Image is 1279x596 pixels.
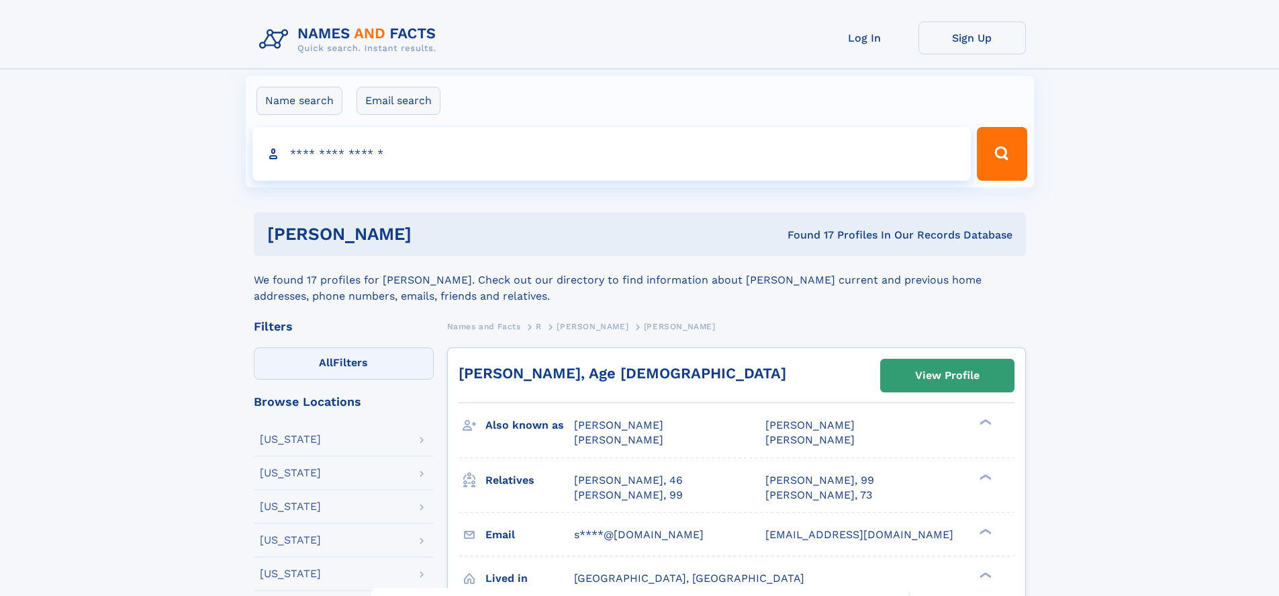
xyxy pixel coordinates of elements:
span: [PERSON_NAME] [765,433,855,446]
div: [US_STATE] [260,468,321,478]
div: Found 17 Profiles In Our Records Database [600,228,1012,243]
label: Email search [357,87,440,115]
a: [PERSON_NAME], 99 [765,473,874,488]
a: [PERSON_NAME], 99 [574,488,683,503]
div: ❯ [976,472,992,481]
div: ❯ [976,570,992,579]
div: We found 17 profiles for [PERSON_NAME]. Check out our directory to find information about [PERSON... [254,256,1026,304]
span: [PERSON_NAME] [574,419,663,431]
a: [PERSON_NAME], Age [DEMOGRAPHIC_DATA] [459,365,786,382]
span: All [319,356,333,369]
span: [PERSON_NAME] [557,322,628,331]
div: ❯ [976,527,992,536]
h3: Also known as [485,414,574,437]
label: Filters [254,347,434,380]
a: Sign Up [918,22,1026,54]
a: Log In [811,22,918,54]
button: Search Button [977,127,1027,181]
span: [EMAIL_ADDRESS][DOMAIN_NAME] [765,528,953,541]
span: R [536,322,542,331]
label: Name search [256,87,342,115]
a: R [536,318,542,335]
span: [GEOGRAPHIC_DATA], [GEOGRAPHIC_DATA] [574,572,804,585]
div: Filters [254,321,434,333]
div: ❯ [976,418,992,427]
a: [PERSON_NAME], 73 [765,488,872,503]
div: Browse Locations [254,396,434,408]
h3: Lived in [485,567,574,590]
a: View Profile [881,359,1014,392]
img: Logo Names and Facts [254,22,447,58]
div: [US_STATE] [260,434,321,445]
div: View Profile [915,360,980,391]
a: [PERSON_NAME], 46 [574,473,683,488]
a: Names and Facts [447,318,521,335]
h3: Email [485,523,574,546]
div: [US_STATE] [260,568,321,579]
span: [PERSON_NAME] [574,433,663,446]
a: [PERSON_NAME] [557,318,628,335]
div: [US_STATE] [260,501,321,512]
span: [PERSON_NAME] [644,322,716,331]
div: [US_STATE] [260,535,321,546]
span: [PERSON_NAME] [765,419,855,431]
h1: [PERSON_NAME] [267,226,600,243]
input: search input [252,127,972,181]
h3: Relatives [485,469,574,492]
